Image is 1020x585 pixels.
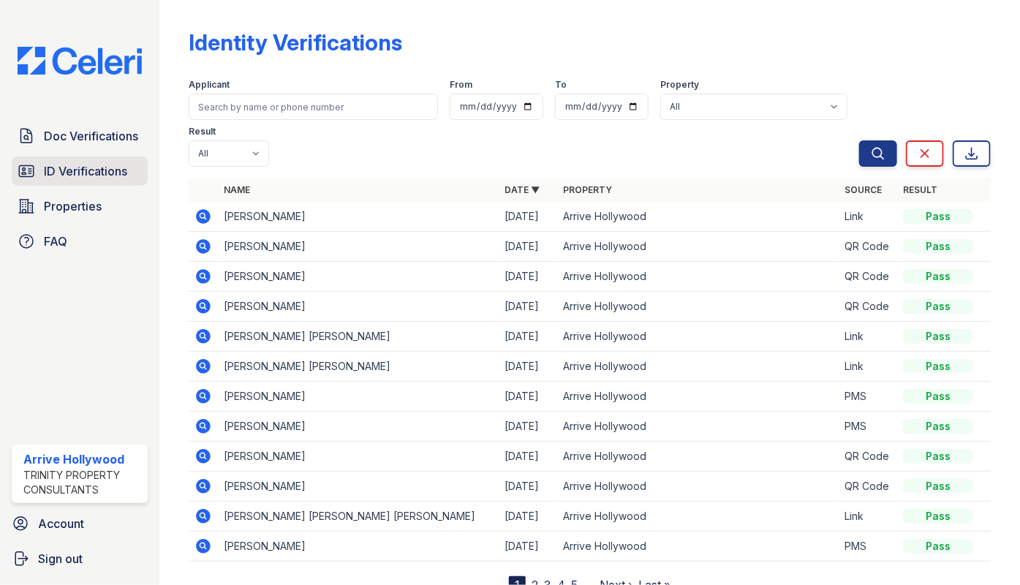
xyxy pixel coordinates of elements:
label: Property [660,79,699,91]
td: Arrive Hollywood [558,472,839,502]
td: Arrive Hollywood [558,502,839,532]
td: [DATE] [499,472,558,502]
label: Result [189,126,216,137]
img: CE_Logo_Blue-a8612792a0a2168367f1c8372b55b34899dd931a85d93a1a3d3e32e68fde9ad4.png [6,47,154,75]
a: ID Verifications [12,156,148,186]
div: Pass [903,539,973,554]
td: Arrive Hollywood [558,322,839,352]
a: Name [224,184,250,195]
label: Applicant [189,79,230,91]
td: [DATE] [499,322,558,352]
td: Link [839,202,897,232]
td: Arrive Hollywood [558,412,839,442]
td: Arrive Hollywood [558,442,839,472]
td: [PERSON_NAME] [218,442,499,472]
td: [DATE] [499,202,558,232]
td: QR Code [839,232,897,262]
div: Trinity Property Consultants [23,468,142,497]
td: [DATE] [499,262,558,292]
div: Pass [903,389,973,404]
td: Arrive Hollywood [558,292,839,322]
input: Search by name or phone number [189,94,438,120]
td: PMS [839,382,897,412]
td: Arrive Hollywood [558,232,839,262]
span: Sign out [38,550,83,567]
td: Arrive Hollywood [558,352,839,382]
td: [PERSON_NAME] [218,472,499,502]
td: [PERSON_NAME] [218,292,499,322]
a: Sign out [6,544,154,573]
td: Link [839,502,897,532]
td: [DATE] [499,532,558,562]
div: Pass [903,329,973,344]
td: PMS [839,532,897,562]
a: Account [6,509,154,538]
td: [DATE] [499,412,558,442]
td: [PERSON_NAME] [PERSON_NAME] [PERSON_NAME] [218,502,499,532]
label: From [450,79,472,91]
td: [PERSON_NAME] [218,382,499,412]
td: QR Code [839,442,897,472]
span: Properties [44,197,102,215]
div: Pass [903,359,973,374]
td: [DATE] [499,352,558,382]
a: Result [903,184,937,195]
div: Pass [903,269,973,284]
label: To [555,79,567,91]
span: ID Verifications [44,162,127,180]
div: Pass [903,449,973,464]
td: [DATE] [499,232,558,262]
td: [PERSON_NAME] [218,412,499,442]
td: Arrive Hollywood [558,382,839,412]
a: Property [564,184,613,195]
a: FAQ [12,227,148,256]
td: Link [839,352,897,382]
a: Date ▼ [505,184,540,195]
td: QR Code [839,292,897,322]
div: Arrive Hollywood [23,450,142,468]
div: Identity Verifications [189,29,402,56]
td: PMS [839,412,897,442]
td: QR Code [839,472,897,502]
td: [PERSON_NAME] [218,532,499,562]
span: Doc Verifications [44,127,138,145]
td: [PERSON_NAME] [218,202,499,232]
div: Pass [903,209,973,224]
a: Properties [12,192,148,221]
span: FAQ [44,233,67,250]
a: Source [845,184,882,195]
td: [DATE] [499,442,558,472]
div: Pass [903,419,973,434]
div: Pass [903,479,973,494]
a: Doc Verifications [12,121,148,151]
td: [PERSON_NAME] [PERSON_NAME] [218,322,499,352]
div: Pass [903,239,973,254]
div: Pass [903,509,973,524]
span: Account [38,515,84,532]
td: [DATE] [499,502,558,532]
td: [DATE] [499,292,558,322]
td: Link [839,322,897,352]
td: QR Code [839,262,897,292]
td: [PERSON_NAME] [218,232,499,262]
td: [DATE] [499,382,558,412]
td: [PERSON_NAME] [218,262,499,292]
div: Pass [903,299,973,314]
td: [PERSON_NAME] [PERSON_NAME] [218,352,499,382]
td: Arrive Hollywood [558,532,839,562]
td: Arrive Hollywood [558,262,839,292]
td: Arrive Hollywood [558,202,839,232]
